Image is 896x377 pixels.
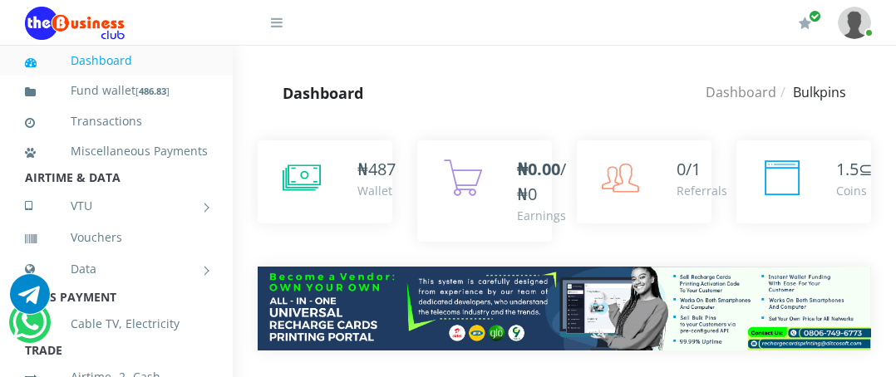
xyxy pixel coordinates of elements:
[25,132,208,170] a: Miscellaneous Payments
[836,157,873,182] div: ⊆
[517,207,566,224] div: Earnings
[10,286,50,314] a: Chat for support
[776,82,846,102] li: Bulkpins
[836,158,859,180] span: 1.5
[836,182,873,199] div: Coins
[25,102,208,140] a: Transactions
[799,17,811,30] i: Renew/Upgrade Subscription
[809,10,821,22] span: Renew/Upgrade Subscription
[283,83,363,103] strong: Dashboard
[677,182,727,199] div: Referrals
[357,182,396,199] div: Wallet
[577,140,711,223] a: 0/1 Referrals
[368,158,396,180] span: 487
[677,158,701,180] span: 0/1
[838,7,871,39] img: User
[135,85,170,97] small: [ ]
[25,248,208,290] a: Data
[25,71,208,110] a: Fund wallet[486.83]
[706,83,776,101] a: Dashboard
[25,305,208,343] a: Cable TV, Electricity
[12,315,47,342] a: Chat for support
[517,158,560,180] b: ₦0.00
[517,158,566,205] span: /₦0
[357,157,396,182] div: ₦
[25,42,208,80] a: Dashboard
[25,218,208,257] a: Vouchers
[258,140,392,223] a: ₦487 Wallet
[25,185,208,227] a: VTU
[258,267,871,350] img: multitenant_rcp.png
[417,140,552,242] a: ₦0.00/₦0 Earnings
[25,7,125,40] img: Logo
[139,85,166,97] b: 486.83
